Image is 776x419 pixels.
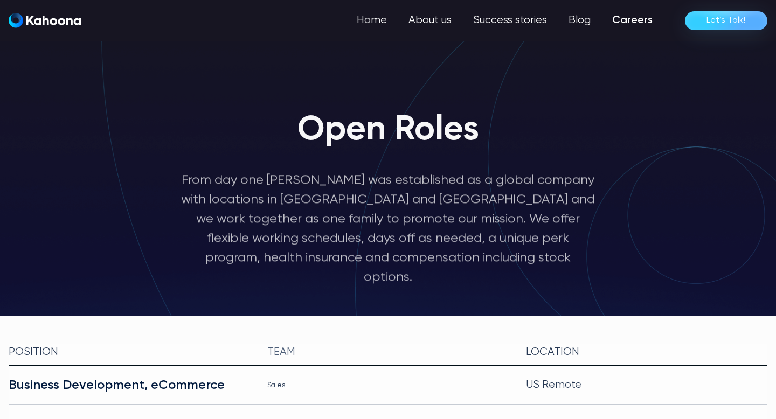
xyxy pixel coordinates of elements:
[346,10,398,31] a: Home
[558,10,601,31] a: Blog
[9,344,250,361] div: Position
[526,344,767,361] div: Location
[706,12,746,29] div: Let’s Talk!
[601,10,663,31] a: Careers
[685,11,767,30] a: Let’s Talk!
[462,10,558,31] a: Success stories
[9,13,81,28] img: Kahoona logo white
[9,366,767,405] a: Business Development, eCommerceSalesUS Remote
[526,376,767,394] div: US Remote
[9,13,81,29] a: home
[181,171,595,287] p: From day one [PERSON_NAME] was established as a global company with locations in [GEOGRAPHIC_DATA...
[267,344,509,361] div: team
[398,10,462,31] a: About us
[297,111,479,149] h1: Open Roles
[267,376,509,394] div: Sales
[9,376,250,394] div: Business Development, eCommerce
